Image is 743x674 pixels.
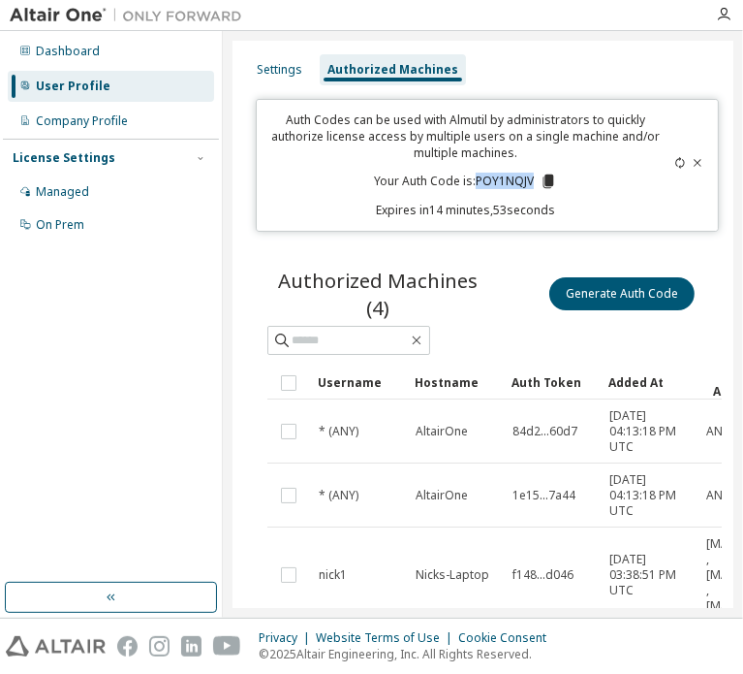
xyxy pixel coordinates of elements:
[267,267,488,321] span: Authorized Machines (4)
[316,630,458,646] div: Website Terms of Use
[416,424,468,439] span: AltairOne
[259,630,316,646] div: Privacy
[608,368,690,399] div: Added At
[268,112,663,161] p: Auth Codes can be used with Almutil by administrators to quickly authorize license access by mult...
[36,44,100,59] div: Dashboard
[415,368,496,399] div: Hostname
[213,636,241,657] img: youtube.svg
[259,646,558,662] p: © 2025 Altair Engineering, Inc. All Rights Reserved.
[13,150,115,166] div: License Settings
[609,408,689,455] span: [DATE] 04:13:18 PM UTC
[374,173,557,190] p: Your Auth Code is: POY1NQJV
[149,636,170,657] img: instagram.svg
[10,6,252,25] img: Altair One
[181,636,201,657] img: linkedin.svg
[36,184,89,200] div: Managed
[36,217,84,233] div: On Prem
[512,567,573,583] span: f148...d046
[319,424,358,439] span: * (ANY)
[609,552,689,598] span: [DATE] 03:38:51 PM UTC
[512,424,577,439] span: 84d2...60d7
[117,636,138,657] img: facebook.svg
[416,488,468,503] span: AltairOne
[268,202,663,218] p: Expires in 14 minutes, 53 seconds
[319,567,347,583] span: nick1
[458,630,558,646] div: Cookie Consent
[6,636,106,657] img: altair_logo.svg
[319,488,358,503] span: * (ANY)
[549,277,695,310] button: Generate Auth Code
[512,488,575,503] span: 1e15...7a44
[36,79,110,94] div: User Profile
[36,113,128,129] div: Company Profile
[318,368,399,399] div: Username
[327,62,458,78] div: Authorized Machines
[511,368,593,399] div: Auth Token
[257,62,302,78] div: Settings
[416,567,489,583] span: Nicks-Laptop
[609,472,689,519] span: [DATE] 04:13:18 PM UTC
